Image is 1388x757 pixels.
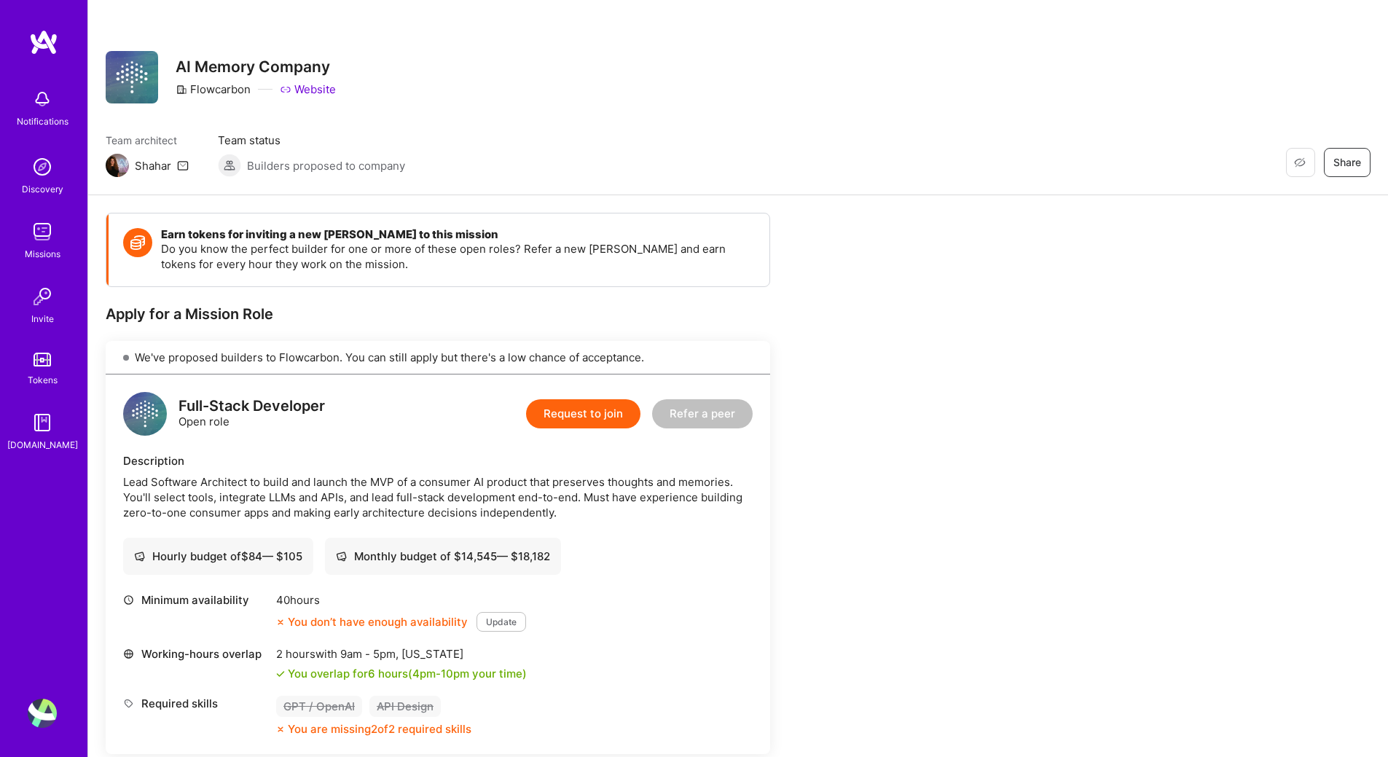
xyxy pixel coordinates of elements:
i: icon Cash [336,551,347,562]
i: icon Check [276,670,285,678]
img: Company Logo [106,51,158,103]
i: icon Clock [123,595,134,605]
div: Full-Stack Developer [179,399,325,414]
div: Discovery [22,181,63,197]
div: You don’t have enough availability [276,614,468,629]
img: discovery [28,152,57,181]
img: bell [28,85,57,114]
img: Builders proposed to company [218,154,241,177]
img: Token icon [123,228,152,257]
i: icon CompanyGray [176,84,187,95]
i: icon CloseOrange [276,725,285,734]
div: Open role [179,399,325,429]
button: Refer a peer [652,399,753,428]
i: icon EyeClosed [1294,157,1306,168]
div: You overlap for 6 hours ( your time) [288,666,527,681]
div: Apply for a Mission Role [106,305,770,323]
i: icon Tag [123,698,134,709]
a: Website [280,82,336,97]
span: 9am - 5pm , [337,647,401,661]
img: User Avatar [28,699,57,728]
div: GPT / OpenAI [276,696,362,717]
img: Invite [28,282,57,311]
img: guide book [28,408,57,437]
div: Minimum availability [123,592,269,608]
p: Do you know the perfect builder for one or more of these open roles? Refer a new [PERSON_NAME] an... [161,241,755,272]
div: You are missing 2 of 2 required skills [288,721,471,737]
i: icon World [123,648,134,659]
div: [DOMAIN_NAME] [7,437,78,452]
div: Missions [25,246,60,262]
img: teamwork [28,217,57,246]
a: User Avatar [24,699,60,728]
span: 4pm - 10pm [412,667,469,680]
div: 2 hours with [US_STATE] [276,646,527,662]
img: tokens [34,353,51,366]
div: Flowcarbon [176,82,251,97]
div: Description [123,453,753,468]
div: Invite [31,311,54,326]
div: Working-hours overlap [123,646,269,662]
div: Hourly budget of $ 84 — $ 105 [134,549,302,564]
img: logo [123,392,167,436]
span: Team status [218,133,405,148]
button: Update [477,612,526,632]
div: Lead Software Architect to build and launch the MVP of a consumer AI product that preserves thoug... [123,474,753,520]
div: 40 hours [276,592,526,608]
span: Team architect [106,133,189,148]
div: Notifications [17,114,68,129]
i: icon Cash [134,551,145,562]
div: API Design [369,696,441,717]
button: Share [1324,148,1371,177]
div: Required skills [123,696,269,711]
i: icon CloseOrange [276,618,285,627]
h4: Earn tokens for inviting a new [PERSON_NAME] to this mission [161,228,755,241]
div: We've proposed builders to Flowcarbon. You can still apply but there's a low chance of acceptance. [106,341,770,374]
img: Team Architect [106,154,129,177]
div: Tokens [28,372,58,388]
div: Shahar [135,158,171,173]
i: icon Mail [177,160,189,171]
button: Request to join [526,399,640,428]
div: Monthly budget of $ 14,545 — $ 18,182 [336,549,550,564]
img: logo [29,29,58,55]
span: Builders proposed to company [247,158,405,173]
h3: AI Memory Company [176,58,336,76]
span: Share [1333,155,1361,170]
